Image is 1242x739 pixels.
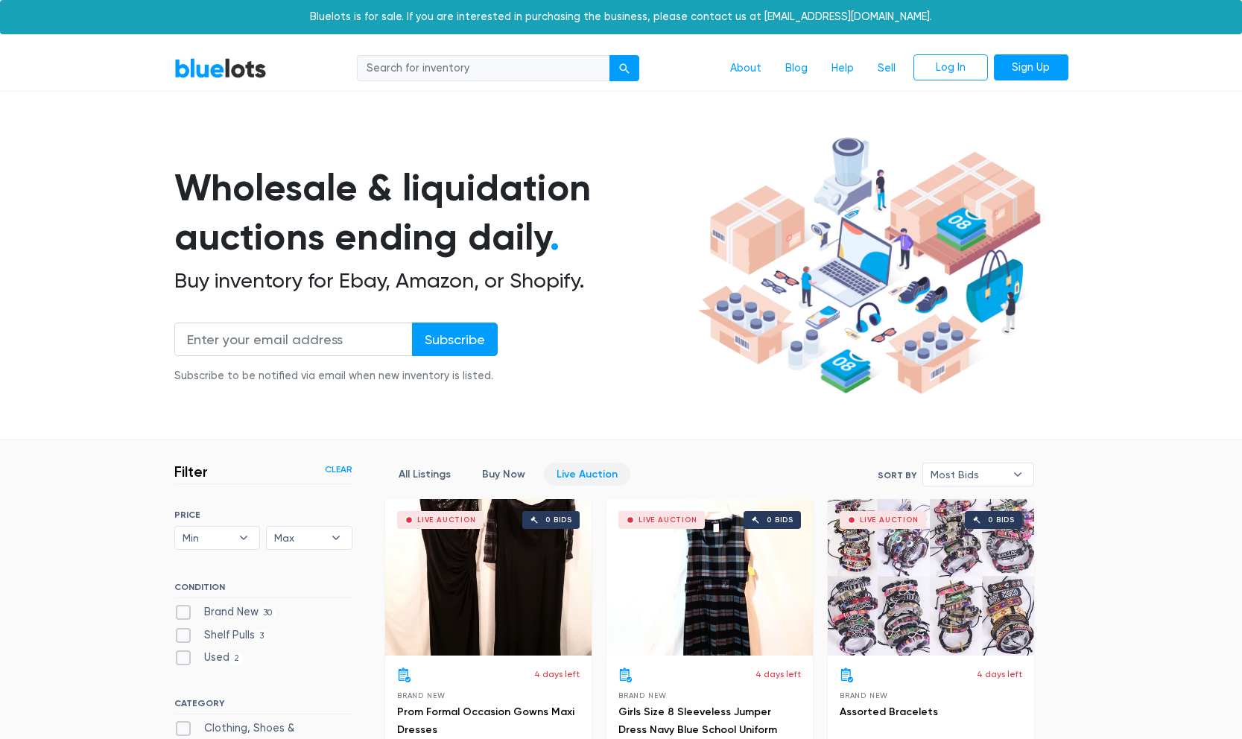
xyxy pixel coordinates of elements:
h1: Wholesale & liquidation auctions ending daily [174,163,693,262]
span: Brand New [397,691,446,700]
a: Blog [773,54,820,83]
a: Clear [325,463,352,476]
a: All Listings [386,463,463,486]
label: Used [174,650,244,666]
div: Subscribe to be notified via email when new inventory is listed. [174,368,498,384]
b: ▾ [228,527,259,549]
b: ▾ [1002,463,1033,486]
label: Shelf Pulls [174,627,269,644]
div: Live Auction [860,516,919,524]
span: 30 [259,607,277,619]
a: Help [820,54,866,83]
div: 0 bids [988,516,1015,524]
span: 2 [229,653,244,665]
label: Brand New [174,604,277,621]
a: Sign Up [994,54,1068,81]
a: Live Auction 0 bids [606,499,813,656]
a: Buy Now [469,463,538,486]
a: Sell [866,54,907,83]
b: ▾ [320,527,352,549]
h6: CATEGORY [174,698,352,714]
input: Enter your email address [174,323,413,356]
a: Log In [913,54,988,81]
label: Sort By [878,469,916,482]
h2: Buy inventory for Ebay, Amazon, or Shopify. [174,268,693,294]
p: 4 days left [977,667,1022,681]
span: . [550,215,560,259]
span: Brand New [840,691,888,700]
div: Live Auction [639,516,697,524]
a: Live Auction 0 bids [385,499,592,656]
input: Search for inventory [357,55,610,82]
img: hero-ee84e7d0318cb26816c560f6b4441b76977f77a177738b4e94f68c95b2b83dbb.png [693,130,1046,402]
div: 0 bids [767,516,793,524]
span: Max [274,527,323,549]
h6: CONDITION [174,582,352,598]
input: Subscribe [412,323,498,356]
h3: Filter [174,463,208,480]
a: About [718,54,773,83]
span: Brand New [618,691,667,700]
div: Live Auction [417,516,476,524]
span: Min [183,527,232,549]
a: Prom Formal Occasion Gowns Maxi Dresses [397,705,574,736]
span: 3 [255,630,269,642]
a: Girls Size 8 Sleeveless Jumper Dress Navy Blue School Uniform [618,705,777,736]
div: 0 bids [545,516,572,524]
p: 4 days left [755,667,801,681]
a: Assorted Bracelets [840,705,938,718]
h6: PRICE [174,510,352,520]
a: BlueLots [174,57,267,79]
a: Live Auction [544,463,630,486]
p: 4 days left [534,667,580,681]
a: Live Auction 0 bids [828,499,1034,656]
span: Most Bids [931,463,1005,486]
